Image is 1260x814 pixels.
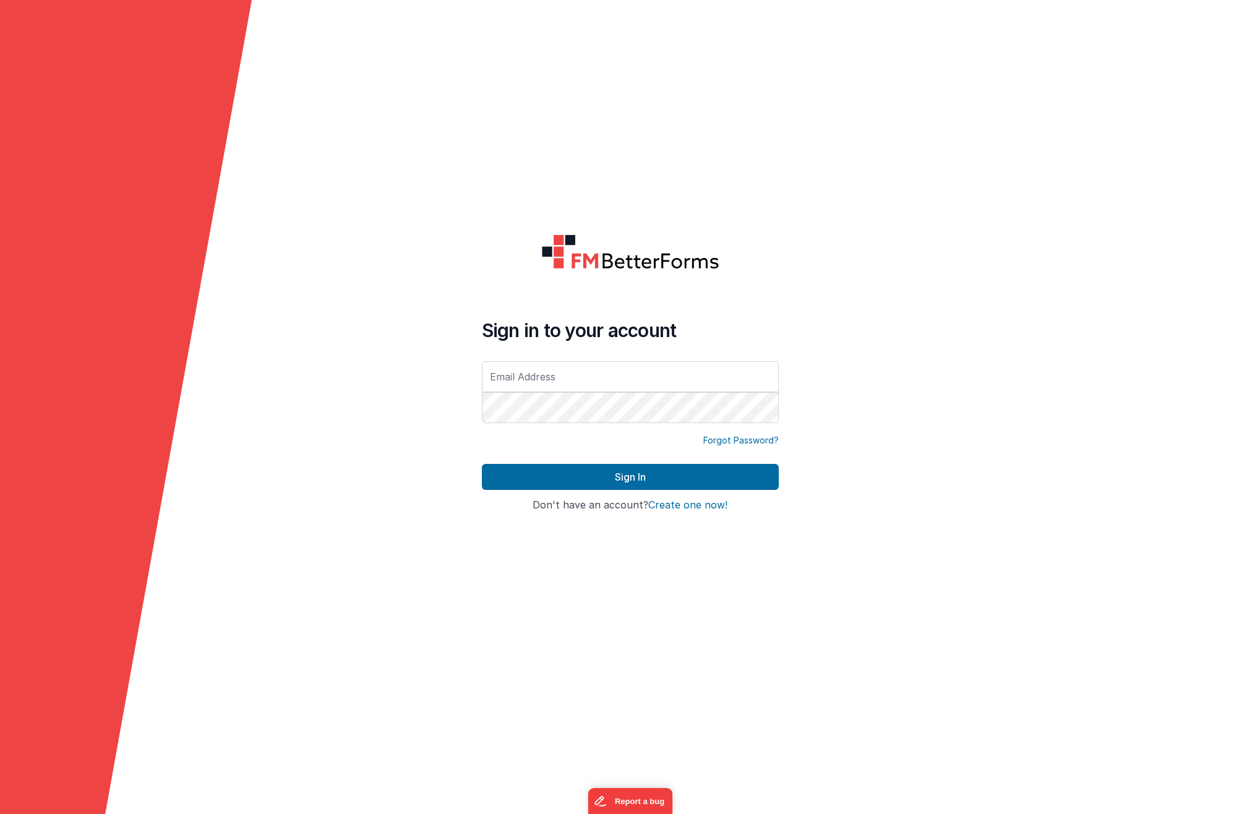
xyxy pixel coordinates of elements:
iframe: Marker.io feedback button [588,788,672,814]
button: Sign In [482,464,779,490]
input: Email Address [482,361,779,392]
h4: Sign in to your account [482,319,779,341]
h4: Don't have an account? [482,500,779,511]
a: Forgot Password? [703,434,779,447]
button: Create one now! [648,500,727,511]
